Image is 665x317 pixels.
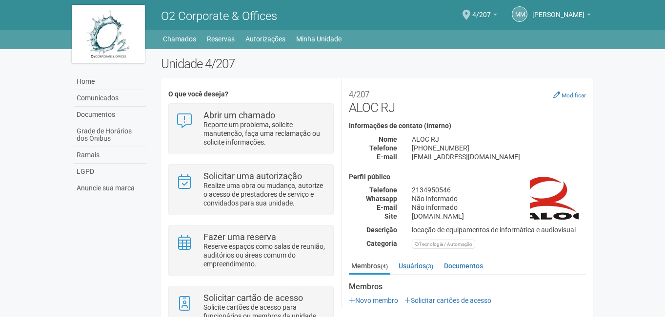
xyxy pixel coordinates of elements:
div: Não informado [404,194,593,203]
span: 4/207 [472,1,491,19]
h4: Informações de contato (interno) [349,122,586,130]
a: [PERSON_NAME] [532,12,591,20]
a: Comunicados [74,90,146,107]
span: O2 Corporate & Offices [161,9,277,23]
div: locação de equipamentos de informática e audiovisual [404,225,593,234]
small: (3) [426,263,433,270]
a: Reservas [207,32,235,46]
div: Não informado [404,203,593,212]
a: Autorizações [245,32,285,46]
a: LGPD [74,164,146,180]
h4: Perfil público [349,173,586,181]
span: Marcos Motinaga [532,1,584,19]
div: 2134950546 [404,186,593,194]
div: ALOC RJ [404,135,593,144]
a: Fazer uma reserva Reserve espaços como salas de reunião, auditórios ou áreas comum do empreendime... [176,233,326,268]
div: Tecnologia / Automação [412,240,475,249]
strong: Fazer uma reserva [203,232,276,242]
small: (4) [381,263,388,270]
a: Documentos [442,259,485,273]
a: Novo membro [349,297,398,304]
div: [EMAIL_ADDRESS][DOMAIN_NAME] [404,152,593,161]
div: [PHONE_NUMBER] [404,144,593,152]
a: Abrir um chamado Reporte um problema, solicite manutenção, faça uma reclamação ou solicite inform... [176,111,326,147]
a: Anuncie sua marca [74,180,146,196]
strong: Abrir um chamado [203,110,275,120]
strong: Telefone [369,186,397,194]
a: Documentos [74,107,146,123]
img: business.png [530,173,579,222]
strong: Telefone [369,144,397,152]
a: 4/207 [472,12,497,20]
h2: Unidade 4/207 [161,56,594,71]
a: Solicitar cartões de acesso [404,297,491,304]
a: Grade de Horários dos Ônibus [74,123,146,147]
strong: Solicitar uma autorização [203,171,302,181]
a: MM [512,6,527,22]
strong: Solicitar cartão de acesso [203,293,303,303]
a: Ramais [74,147,146,164]
a: Minha Unidade [296,32,342,46]
a: Usuários(3) [396,259,436,273]
a: Solicitar uma autorização Realize uma obra ou mudança, autorize o acesso de prestadores de serviç... [176,172,326,207]
h4: O que você deseja? [168,91,334,98]
p: Reserve espaços como salas de reunião, auditórios ou áreas comum do empreendimento. [203,242,326,268]
img: logo.jpg [72,5,145,63]
strong: Nome [379,135,397,143]
a: Chamados [163,32,196,46]
p: Reporte um problema, solicite manutenção, faça uma reclamação ou solicite informações. [203,120,326,147]
a: Membros(4) [349,259,390,275]
strong: E-mail [377,204,397,211]
a: Modificar [553,91,586,99]
div: [DOMAIN_NAME] [404,212,593,221]
strong: Categoria [366,240,397,247]
strong: Descrição [366,226,397,234]
strong: Site [384,212,397,220]
strong: Membros [349,282,586,291]
small: 4/207 [349,90,369,99]
strong: E-mail [377,153,397,161]
h2: ALOC RJ [349,86,586,115]
p: Realize uma obra ou mudança, autorize o acesso de prestadores de serviço e convidados para sua un... [203,181,326,207]
strong: Whatsapp [366,195,397,203]
a: Home [74,74,146,90]
small: Modificar [562,92,586,99]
